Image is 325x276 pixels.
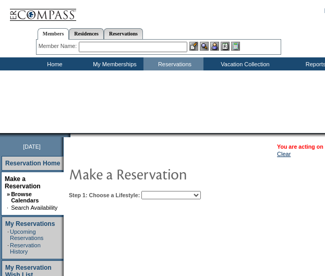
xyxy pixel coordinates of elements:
img: Impersonate [210,42,219,51]
a: My Reservations [5,220,55,227]
a: Upcoming Reservations [10,229,43,241]
td: My Memberships [83,57,143,70]
td: · [7,242,9,255]
img: b_edit.gif [189,42,198,51]
td: Reservations [143,57,203,70]
img: View [200,42,209,51]
a: Residences [69,28,104,39]
td: · [7,229,9,241]
img: pgTtlMakeReservation.gif [69,163,278,184]
a: Browse Calendars [11,191,39,203]
div: Member Name: [39,42,79,51]
a: Search Availability [11,205,57,211]
a: Reservations [104,28,143,39]
a: Reservation History [10,242,41,255]
a: Members [38,28,69,40]
a: Make a Reservation [5,175,41,190]
b: Step 1: Choose a Lifestyle: [69,192,140,198]
img: blank.gif [70,133,71,137]
b: » [7,191,10,197]
a: Clear [277,151,291,157]
img: promoShadowLeftCorner.gif [67,133,70,137]
img: Reservations [221,42,230,51]
td: Home [23,57,83,70]
img: b_calculator.gif [231,42,240,51]
a: Reservation Home [5,160,60,167]
span: [DATE] [23,143,41,150]
td: · [7,205,10,211]
td: Vacation Collection [203,57,284,70]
